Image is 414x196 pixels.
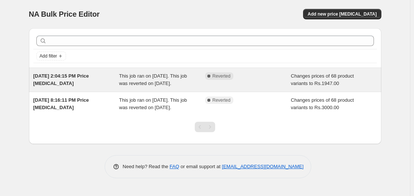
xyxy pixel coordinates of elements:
span: Add filter [40,53,57,59]
button: Add new price [MEDICAL_DATA] [303,9,381,19]
button: Add filter [36,52,66,61]
span: Changes prices of 68 product variants to Rs.1947.00 [291,73,354,86]
nav: Pagination [195,122,215,132]
span: Reverted [213,97,231,103]
span: This job ran on [DATE]. This job was reverted on [DATE]. [119,73,187,86]
span: Need help? Read the [123,164,170,169]
a: [EMAIL_ADDRESS][DOMAIN_NAME] [222,164,303,169]
span: This job ran on [DATE]. This job was reverted on [DATE]. [119,97,187,110]
span: Changes prices of 68 product variants to Rs.3000.00 [291,97,354,110]
span: [DATE] 8:16:11 PM Price [MEDICAL_DATA] [33,97,89,110]
span: [DATE] 2:04:15 PM Price [MEDICAL_DATA] [33,73,89,86]
a: FAQ [170,164,179,169]
span: NA Bulk Price Editor [29,10,100,18]
span: Add new price [MEDICAL_DATA] [308,11,377,17]
span: or email support at [179,164,222,169]
span: Reverted [213,73,231,79]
